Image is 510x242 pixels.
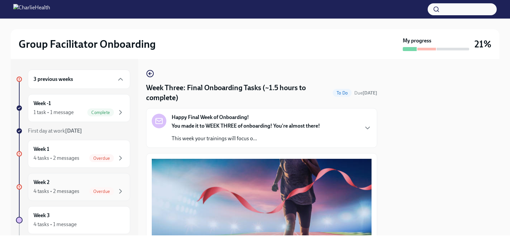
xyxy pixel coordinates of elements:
div: 4 tasks • 2 messages [34,154,79,162]
h6: 3 previous weeks [34,76,73,83]
h4: Week Three: Final Onboarding Tasks (~1.5 hours to complete) [146,83,330,103]
div: 3 previous weeks [28,70,130,89]
strong: Happy Final Week of Onboarding! [172,114,249,121]
span: Due [354,90,377,96]
a: Week 24 tasks • 2 messagesOverdue [16,173,130,201]
span: To Do [333,91,352,95]
a: Week -11 task • 1 messageComplete [16,94,130,122]
h6: Week 3 [34,212,50,219]
p: This week your trainings will focus o... [172,135,320,142]
span: First day at work [28,128,82,134]
span: September 13th, 2025 09:00 [354,90,377,96]
h2: Group Facilitator Onboarding [19,37,156,51]
a: Week 34 tasks • 1 message [16,206,130,234]
h6: Week 1 [34,146,49,153]
div: 4 tasks • 1 message [34,221,77,228]
strong: My progress [403,37,431,44]
h6: Week 2 [34,179,49,186]
div: 4 tasks • 2 messages [34,188,79,195]
span: Overdue [89,189,114,194]
strong: You made it to WEEK THREE of onboarding! You're almost there! [172,123,320,129]
span: Complete [87,110,114,115]
span: Overdue [89,156,114,161]
h3: 21% [474,38,491,50]
strong: [DATE] [363,90,377,96]
strong: [DATE] [65,128,82,134]
div: 1 task • 1 message [34,109,74,116]
img: CharlieHealth [13,4,50,15]
a: First day at work[DATE] [16,127,130,135]
h6: Week -1 [34,100,51,107]
a: Week 14 tasks • 2 messagesOverdue [16,140,130,168]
